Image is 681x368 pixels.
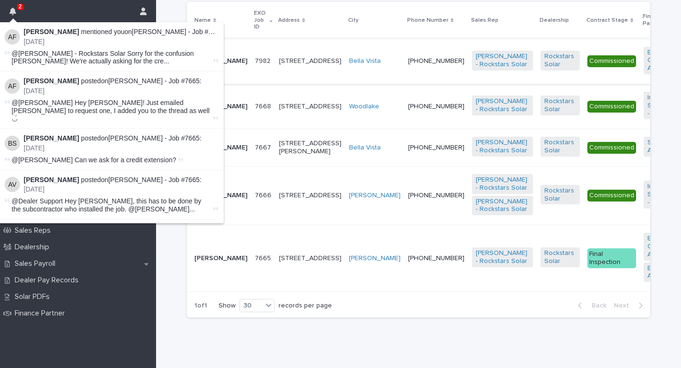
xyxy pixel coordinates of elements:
a: [PERSON_NAME] - Rockstars Solar [476,176,529,192]
p: Dealer Pay Records [11,276,86,285]
p: [DATE] [24,144,218,152]
span: Back [586,302,606,309]
p: mentioned you on : [24,28,218,36]
p: EXO Job ID [254,8,267,32]
a: [PHONE_NUMBER] [408,192,464,199]
p: Contract Stage [586,15,628,26]
div: 30 [240,301,262,311]
img: Amanda Ferguson [5,79,20,94]
strong: [PERSON_NAME] [24,28,79,35]
a: [PHONE_NUMBER] [408,144,464,151]
a: Infy Sunnova - Inactive [647,94,676,117]
a: [PERSON_NAME] - Job #7665 [108,176,200,184]
p: Finance Partner [11,309,72,318]
p: Dealership [540,15,569,26]
a: [PHONE_NUMBER] [408,58,464,64]
img: Amanda Ferguson [5,29,20,44]
p: [STREET_ADDRESS][PERSON_NAME] [279,140,341,156]
a: [PERSON_NAME] - Job #7665 [108,134,200,142]
p: Sales Rep [471,15,498,26]
strong: [PERSON_NAME] [24,176,79,184]
a: [PERSON_NAME] - Rockstars Solar [476,249,529,265]
p: City [348,15,358,26]
a: Rockstars Solar [544,53,576,69]
a: [PERSON_NAME] - Job #7665 [108,77,200,85]
a: Bella Vista [349,57,381,65]
p: posted on : [24,176,218,184]
strong: [PERSON_NAME] [24,77,79,85]
a: [PHONE_NUMBER] [408,103,464,110]
a: EnFin - Active [647,264,676,280]
p: Show [218,302,236,310]
p: [DATE] [24,38,218,46]
p: Name [194,15,211,26]
button: Back [570,301,610,310]
p: 1 of 1 [187,294,215,317]
a: Woodlake [349,103,379,111]
img: Brandy Santos [5,136,20,151]
p: Sales Payroll [11,259,63,268]
img: Andres Valencia [5,177,20,192]
a: [PERSON_NAME] - Rockstars Solar [476,139,529,155]
div: Commissioned [587,55,636,67]
a: Rockstars Solar [544,97,576,114]
p: Finance Partner [643,11,681,29]
p: [PERSON_NAME] [194,254,247,263]
p: [STREET_ADDRESS] [279,192,341,200]
button: Next [610,301,650,310]
p: posted on : [24,134,218,142]
a: [PERSON_NAME] - Rockstars Solar [476,97,529,114]
span: @Dealer Support Hey [PERSON_NAME], this has to be done by the subcontractor who installed the job... [12,197,211,213]
a: EXO Cash - Active [647,49,676,72]
p: 7666 [255,190,273,200]
p: Solar PDFs [11,292,57,301]
span: @[PERSON_NAME] Can we ask for a credit extension? [12,156,176,164]
p: Dealership [11,243,57,252]
a: EXO Cash - Active [647,235,676,258]
p: Phone Number [407,15,448,26]
div: Commissioned [587,142,636,154]
p: [DATE] [24,185,218,193]
p: [DATE] [24,87,218,95]
p: 7982 [255,55,272,65]
a: [PERSON_NAME] [349,254,401,263]
p: Address [278,15,300,26]
p: [STREET_ADDRESS] [279,57,341,65]
a: Bella Vista [349,144,381,152]
a: [PERSON_NAME] - Job #7665 [132,28,223,35]
div: 2 [9,6,22,23]
p: Sales Reps [11,226,58,235]
a: [PERSON_NAME] [349,192,401,200]
p: 7667 [255,142,273,152]
a: Rockstars Solar [544,187,576,203]
a: Rockstars Solar [544,249,576,265]
span: @[PERSON_NAME] Hey [PERSON_NAME]! Just emailed [PERSON_NAME] to request one, I added you to the t... [12,99,210,123]
a: [PERSON_NAME] - Rockstars Solar [476,198,529,214]
p: posted on : [24,77,218,85]
p: [STREET_ADDRESS] [279,254,341,263]
a: [PERSON_NAME] - Rockstars Solar [476,53,529,69]
p: [STREET_ADDRESS] [279,103,341,111]
div: Final Inspection [587,248,636,268]
p: 7668 [255,101,273,111]
p: 7665 [255,253,273,263]
div: Commissioned [587,190,636,202]
a: Infy Sunnova - Inactive [647,183,676,206]
strong: [PERSON_NAME] [24,134,79,142]
p: 2 [18,3,22,10]
span: Next [614,302,635,309]
p: records per page [279,302,332,310]
span: @[PERSON_NAME] - Rockstars Solar Sorry for the confusion [PERSON_NAME]! We're actually asking for... [12,50,211,66]
a: [PHONE_NUMBER] [408,255,464,262]
div: Commissioned [587,101,636,113]
a: Rockstars Solar [544,139,576,155]
a: Sunlight - Active [647,139,676,155]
